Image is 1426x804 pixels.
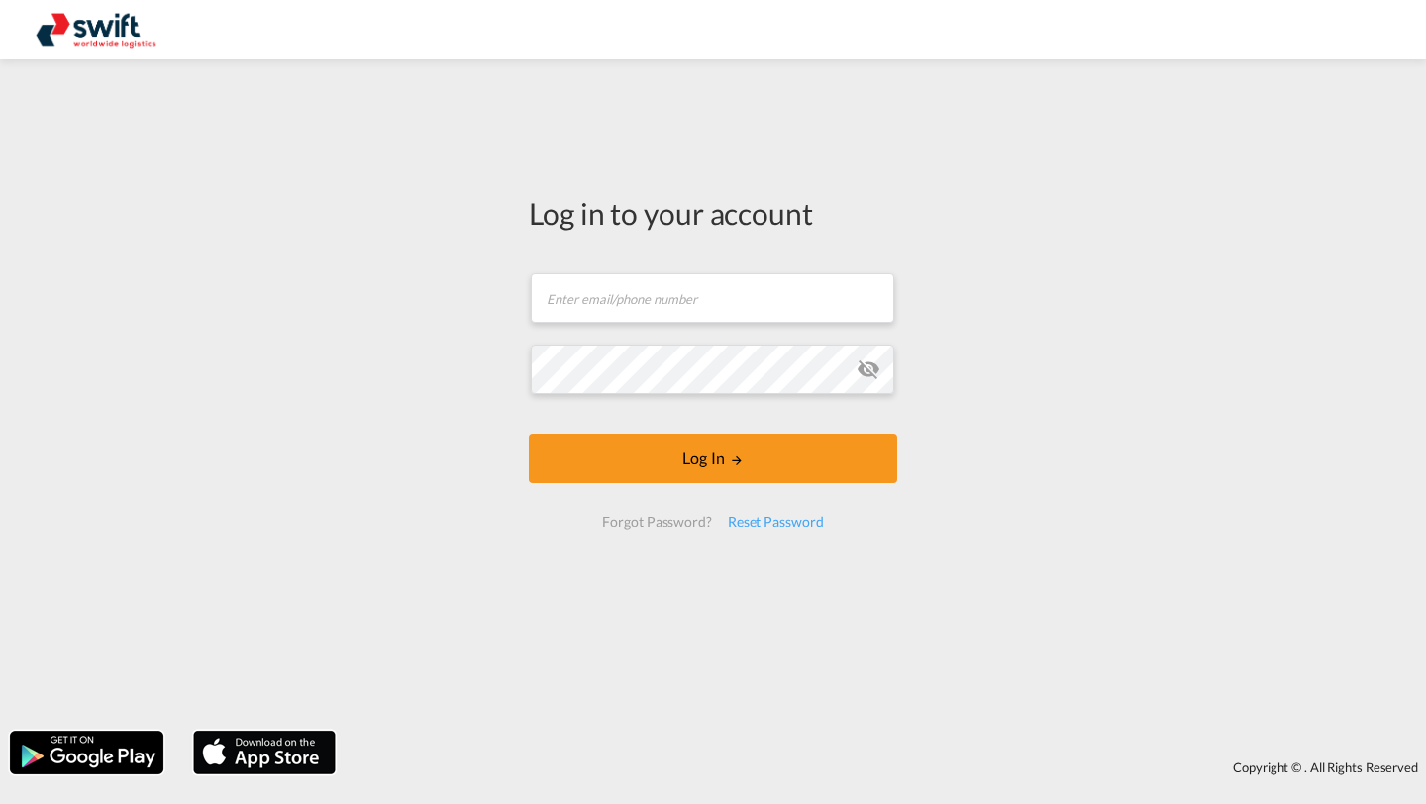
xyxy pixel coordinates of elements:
[346,751,1426,784] div: Copyright © . All Rights Reserved
[8,729,165,776] img: google.png
[594,504,719,540] div: Forgot Password?
[529,434,897,483] button: LOGIN
[857,357,880,381] md-icon: icon-eye-off
[191,729,338,776] img: apple.png
[529,192,897,234] div: Log in to your account
[531,273,894,323] input: Enter email/phone number
[720,504,832,540] div: Reset Password
[30,8,163,52] img: 29e787c0443511efb56509990d5e5c1c.png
